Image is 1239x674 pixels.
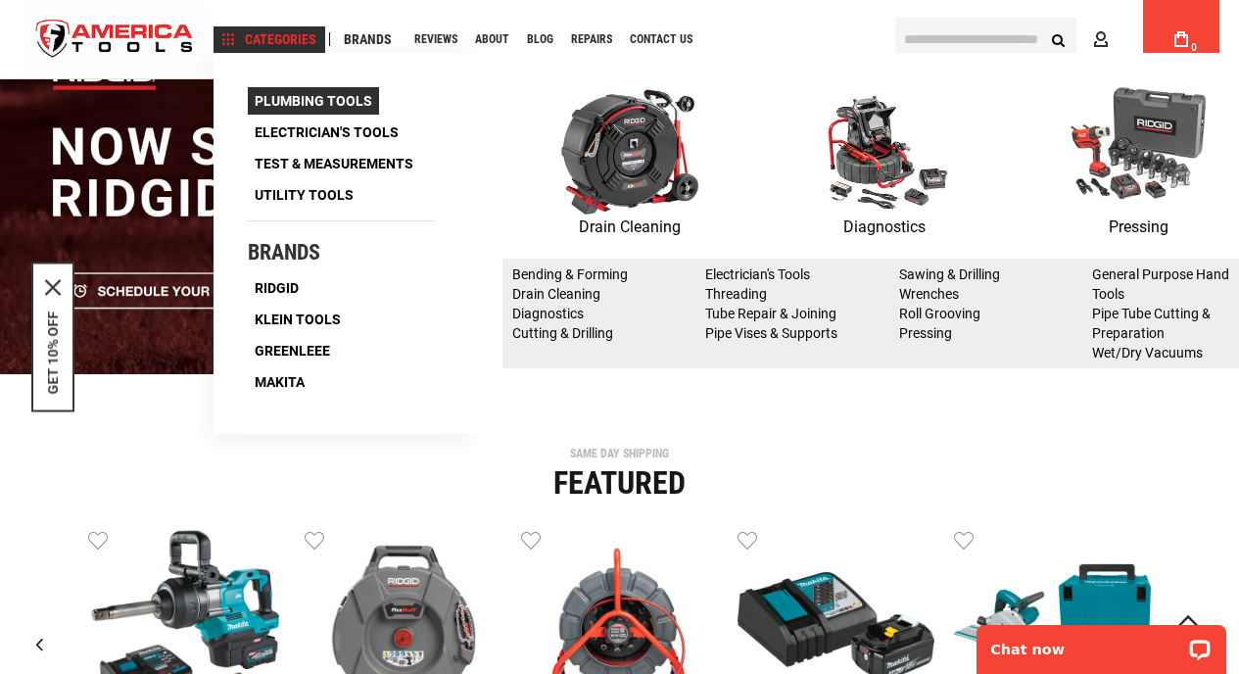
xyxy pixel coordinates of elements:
[248,150,420,177] a: Test & Measurements
[248,368,311,396] a: Makita
[20,3,210,76] a: store logo
[1092,266,1229,302] a: General Purpose Hand Tools
[414,33,457,45] span: Reviews
[1092,345,1203,361] a: Wet/Dry Vacuums
[1092,306,1211,341] a: Pipe Tube Cutting & Preparation
[518,26,562,53] a: Blog
[899,325,952,341] a: Pressing
[621,26,701,53] a: Contact Us
[248,241,434,265] h4: Brands
[1191,42,1197,53] span: 0
[705,325,837,341] a: Pipe Vises & Supports
[899,306,980,321] a: Roll Grooving
[405,26,466,53] a: Reviews
[15,467,1224,499] div: Featured
[255,281,299,295] span: Ridgid
[466,26,518,53] a: About
[248,306,348,333] a: Klein Tools
[502,215,757,240] p: Drain Cleaning
[512,306,584,321] a: Diagnostics
[475,33,509,45] span: About
[512,266,628,282] a: Bending & Forming
[757,87,1012,240] a: Diagnostics
[255,375,305,389] span: Makita
[15,621,64,670] div: Previous slide
[630,33,692,45] span: Contact Us
[214,26,325,53] a: Categories
[255,344,330,358] span: Greenleee
[248,119,405,146] a: Electrician's Tools
[705,306,836,321] a: Tube Repair & Joining
[248,87,379,115] a: Plumbing Tools
[964,612,1239,674] iframe: LiveChat chat widget
[512,325,613,341] a: Cutting & Drilling
[255,125,399,139] span: Electrician's Tools
[562,26,621,53] a: Repairs
[20,3,210,76] img: America Tools
[502,87,757,240] a: Drain Cleaning
[527,33,553,45] span: Blog
[255,188,354,202] span: Utility Tools
[512,286,600,302] a: Drain Cleaning
[571,33,612,45] span: Repairs
[248,181,360,209] a: Utility Tools
[45,312,61,395] button: GET 10% OFF
[899,286,959,302] a: Wrenches
[757,215,1012,240] p: Diagnostics
[45,280,61,296] svg: close icon
[705,266,810,282] a: Electrician's Tools
[248,274,306,302] a: Ridgid
[705,286,767,302] a: Threading
[255,157,413,170] span: Test & Measurements
[335,26,401,53] a: Brands
[899,266,1000,282] a: Sawing & Drilling
[255,313,341,326] span: Klein Tools
[344,32,392,46] span: Brands
[222,32,316,46] span: Categories
[255,94,372,108] span: Plumbing Tools
[15,448,1224,459] div: SAME DAY SHIPPING
[1039,21,1076,58] button: Search
[248,337,337,364] a: Greenleee
[45,280,61,296] button: Close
